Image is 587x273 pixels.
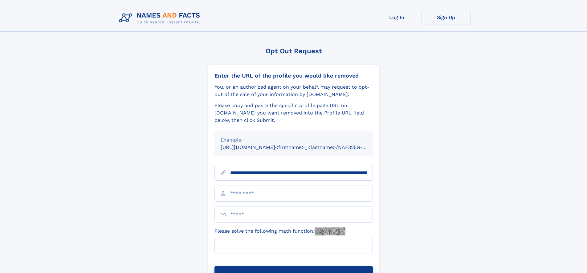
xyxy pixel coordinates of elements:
[221,144,385,150] small: [URL][DOMAIN_NAME]<firstname>_<lastname>/NAF325G-xxxxxxxx
[214,72,373,79] div: Enter the URL of the profile you would like removed
[214,227,345,235] label: Please solve the following math function:
[422,10,471,25] a: Sign Up
[214,102,373,124] div: Please copy and paste the specific profile page URL on [DOMAIN_NAME] you want removed into the Pr...
[221,136,367,144] div: Example:
[214,83,373,98] div: You, or an authorized agent on your behalf, may request to opt-out of the sale of your informatio...
[372,10,422,25] a: Log In
[116,10,205,26] img: Logo Names and Facts
[208,47,379,55] div: Opt Out Request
